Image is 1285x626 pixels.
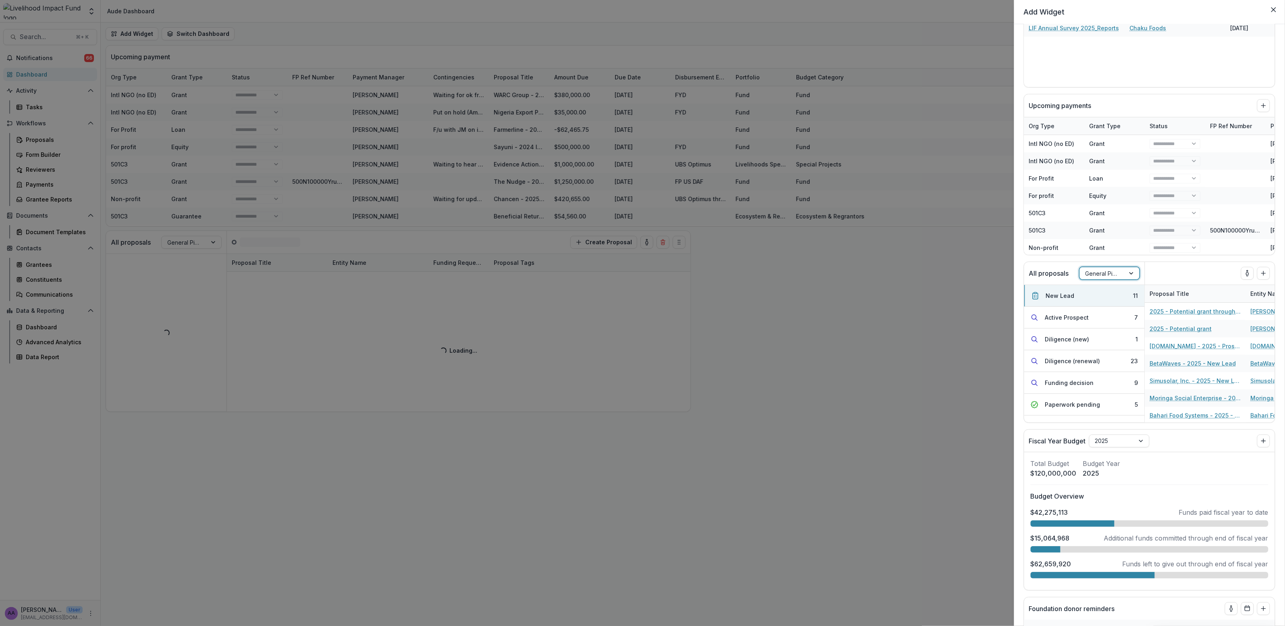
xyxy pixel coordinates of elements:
div: For profit [1029,191,1054,200]
div: Org type [1024,117,1085,135]
button: Active Prospect7 [1024,307,1145,329]
div: Status [1145,117,1206,135]
div: Non-profit [1029,243,1059,252]
p: $120,000,000 [1031,468,1077,478]
button: Funding decision9 [1024,372,1145,394]
div: Proposal Title [1145,289,1194,298]
div: For Profit [1029,174,1054,183]
button: Diligence (new)1 [1024,329,1145,350]
div: Proposal Title [1145,285,1246,302]
p: Funds left to give out through end of fiscal year [1123,559,1268,569]
button: Close [1267,3,1280,16]
div: Intl NGO (no ED) [1029,157,1075,165]
p: $62,659,920 [1031,559,1071,569]
div: Grant [1090,243,1105,252]
button: toggle-assigned-to-me [1225,602,1238,615]
div: Paperwork pending [1045,400,1100,409]
a: Chaku Foods [1130,24,1166,32]
div: Grant Type [1085,117,1145,135]
div: 501C3 [1029,209,1046,217]
div: Funding decision [1045,379,1094,387]
p: Fiscal Year Budget [1029,436,1086,446]
div: Grant Type [1085,122,1126,130]
div: Grant [1090,139,1105,148]
a: 2025 - Potential grant through ChatGPT Agent [1150,307,1241,316]
p: Budget Year [1083,459,1121,468]
button: Calendar [1241,602,1254,615]
div: FP Ref Number [1206,117,1266,135]
div: FP Ref Number [1206,122,1257,130]
div: 11 [1133,291,1138,300]
div: Loan [1090,174,1104,183]
button: Add to dashboard [1257,99,1270,112]
button: Active grant135 [1024,416,1145,437]
div: Active grant [1045,422,1079,431]
a: Bahari Food Systems - 2025 - New Lead [1150,411,1241,420]
div: 500N100000YruzmIAB [1210,226,1261,235]
div: Diligence (new) [1045,335,1090,343]
button: Add to dashboard [1257,435,1270,447]
a: Moringa Social Enterprise - 2025 - New Lead [1150,394,1241,402]
div: 501C3 [1029,226,1046,235]
button: toggle-assigned-to-me [1241,267,1254,280]
div: Grant [1090,157,1105,165]
a: BetaWaves [1251,359,1282,368]
p: $15,064,968 [1031,533,1070,543]
p: Foundation donor reminders [1029,604,1115,614]
a: Simusolar, Inc. - 2025 - New Lead [1150,376,1241,385]
p: Funds paid fiscal year to date [1179,507,1268,517]
a: [DOMAIN_NAME] - 2025 - Prospect [1150,342,1241,350]
div: 7 [1135,313,1138,322]
div: 1 [1136,335,1138,343]
button: Diligence (renewal)23 [1024,350,1145,372]
button: Paperwork pending5 [1024,394,1145,416]
div: 9 [1135,379,1138,387]
p: Upcoming payments [1029,101,1092,110]
div: 135 [1129,422,1138,431]
p: 2025 [1083,468,1121,478]
div: Equity [1090,191,1107,200]
p: Additional funds committed through end of fiscal year [1104,533,1268,543]
div: 5 [1135,400,1138,409]
p: Total Budget [1031,459,1077,468]
div: Intl NGO (no ED) [1029,139,1075,148]
div: 23 [1131,357,1138,365]
div: Org type [1024,122,1060,130]
div: Grant [1090,209,1105,217]
button: New Lead11 [1024,285,1145,307]
div: Diligence (renewal) [1045,357,1100,365]
button: Add to dashboard [1257,602,1270,615]
p: All proposals [1029,268,1069,278]
div: New Lead [1046,291,1075,300]
button: Add to dashboard [1257,267,1270,280]
p: $42,275,113 [1031,507,1068,517]
div: Status [1145,122,1173,130]
div: Active Prospect [1045,313,1089,322]
p: Budget Overview [1031,491,1268,501]
a: BetaWaves - 2025 - New Lead [1150,359,1236,368]
div: Grant [1090,226,1105,235]
a: LIF Annual Survey 2025_Reports [1029,24,1119,32]
a: 2025 - Potential grant [1150,324,1212,333]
